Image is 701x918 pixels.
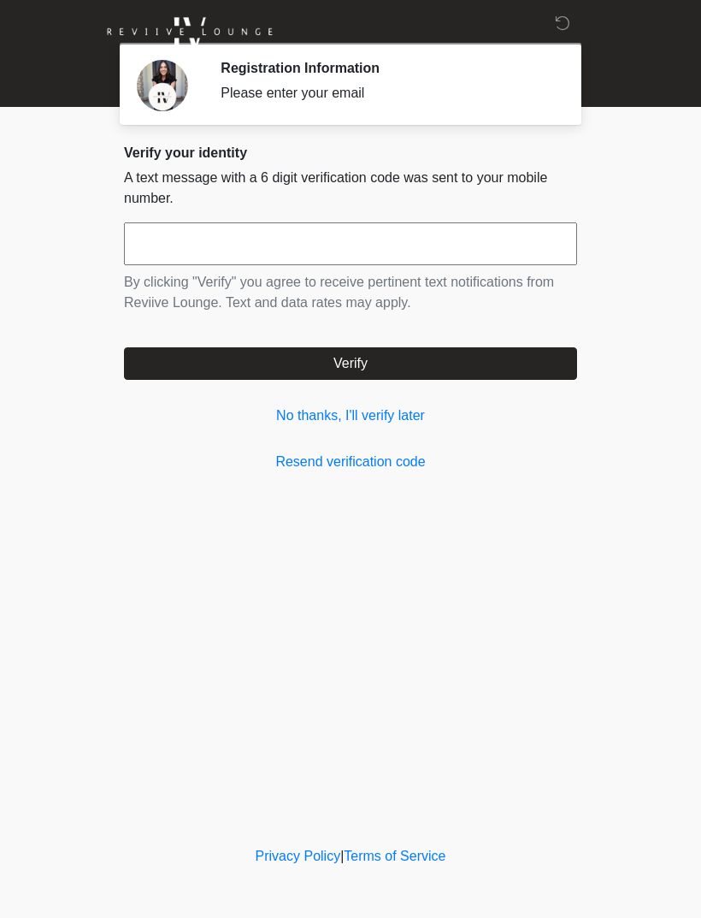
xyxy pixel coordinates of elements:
[124,347,577,380] button: Verify
[124,406,577,426] a: No thanks, I'll verify later
[344,849,445,863] a: Terms of Service
[340,849,344,863] a: |
[124,272,577,313] p: By clicking "Verify" you agree to receive pertinent text notifications from Reviive Lounge. Text ...
[137,60,188,111] img: Agent Avatar
[221,83,551,104] div: Please enter your email
[107,13,273,51] img: Reviive Lounge Logo
[221,60,551,76] h2: Registration Information
[124,168,577,209] p: A text message with a 6 digit verification code was sent to your mobile number.
[124,452,577,472] a: Resend verification code
[124,145,577,161] h2: Verify your identity
[256,849,341,863] a: Privacy Policy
